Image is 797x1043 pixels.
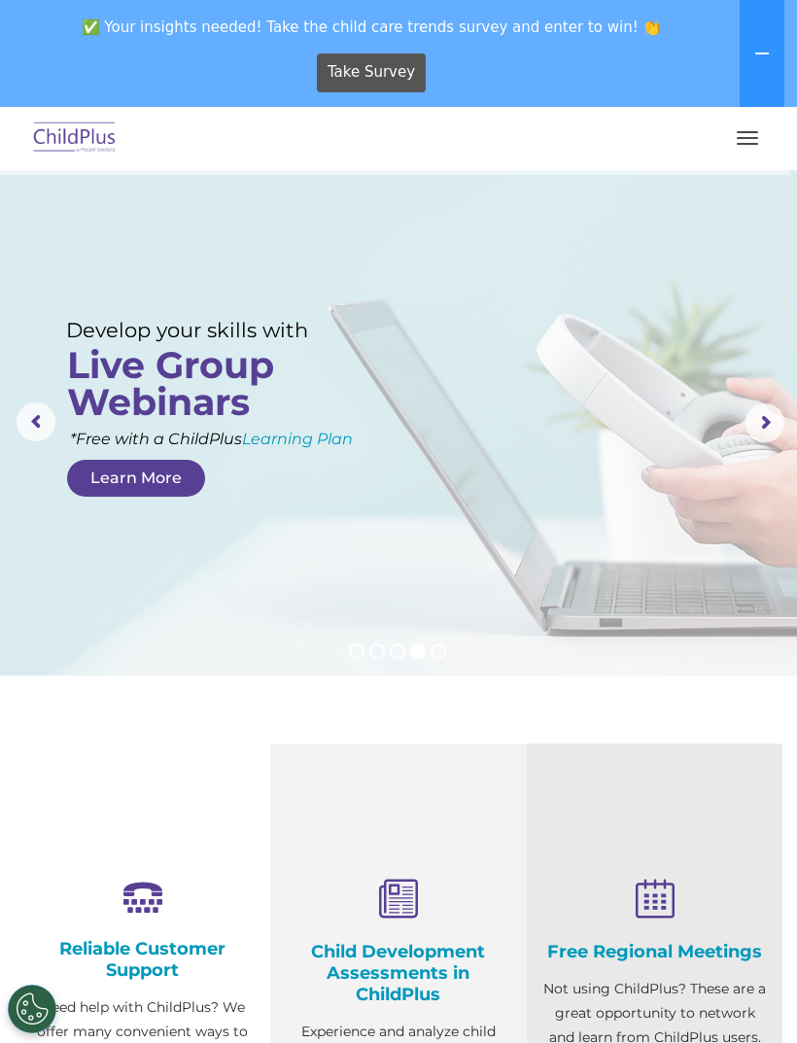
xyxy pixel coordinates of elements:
[29,938,256,981] h4: Reliable Customer Support
[328,55,415,89] span: Take Survey
[29,116,121,161] img: ChildPlus by Procare Solutions
[242,430,353,448] a: Learning Plan
[541,941,768,962] h4: Free Regional Meetings
[700,950,797,1043] iframe: Chat Widget
[317,53,427,92] a: Take Survey
[8,985,56,1033] button: Cookies Settings
[285,941,511,1005] h4: Child Development Assessments in ChildPlus
[67,347,311,421] rs-layer: Live Group Webinars
[70,427,446,451] rs-layer: *Free with a ChildPlus
[67,460,205,497] a: Learn More
[66,318,328,342] rs-layer: Develop your skills with
[8,8,736,46] span: ✅ Your insights needed! Take the child care trends survey and enter to win! 👏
